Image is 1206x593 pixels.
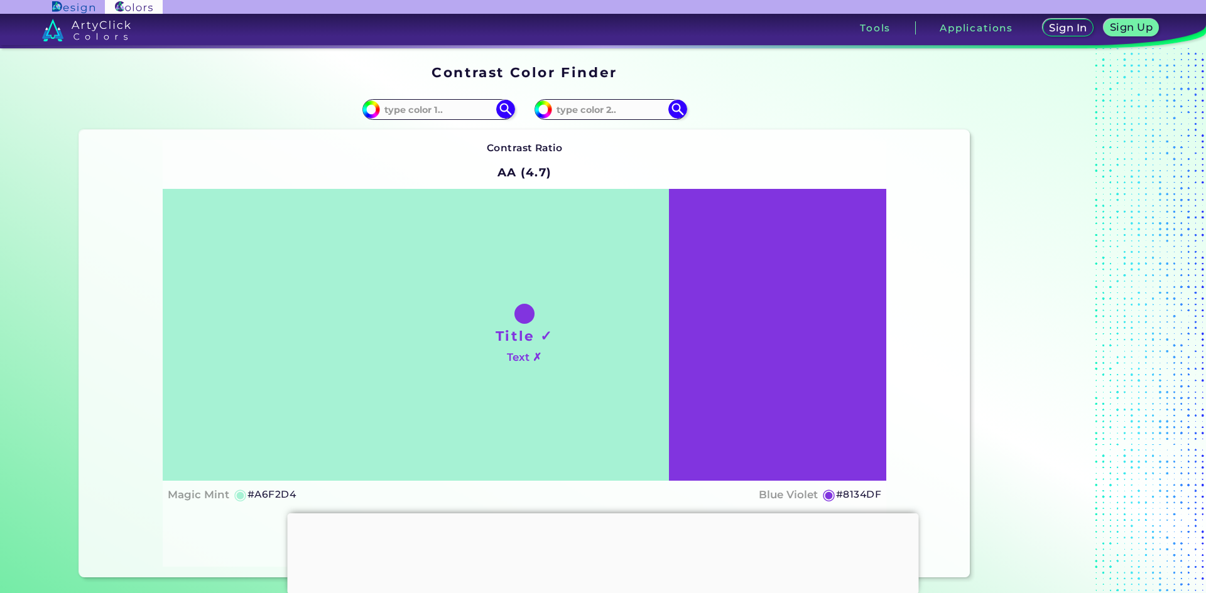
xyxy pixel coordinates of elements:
h5: ◉ [234,487,247,502]
h3: Tools [860,23,891,33]
h5: Sign Up [1112,23,1151,32]
h4: Blue Violet [759,486,818,504]
img: ArtyClick Design logo [52,1,94,13]
h5: #A6F2D4 [247,486,296,503]
img: icon search [668,100,687,119]
img: logo_artyclick_colors_white.svg [42,19,131,41]
h1: Contrast Color Finder [432,63,617,82]
a: Sign Up [1106,20,1156,36]
h5: #8134DF [836,486,881,503]
h1: Title ✓ [496,326,553,345]
h4: Magic Mint [168,486,229,504]
input: type color 2.. [552,101,669,118]
strong: Contrast Ratio [487,142,563,154]
a: Sign In [1045,20,1091,36]
h5: ◉ [822,487,836,502]
iframe: Advertisement [288,513,919,591]
img: icon search [496,100,515,119]
h2: AA (4.7) [492,159,558,186]
h4: Text ✗ [507,348,541,366]
iframe: Advertisement [975,60,1132,582]
input: type color 1.. [380,101,497,118]
h3: Applications [940,23,1013,33]
h5: Sign In [1051,23,1085,33]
